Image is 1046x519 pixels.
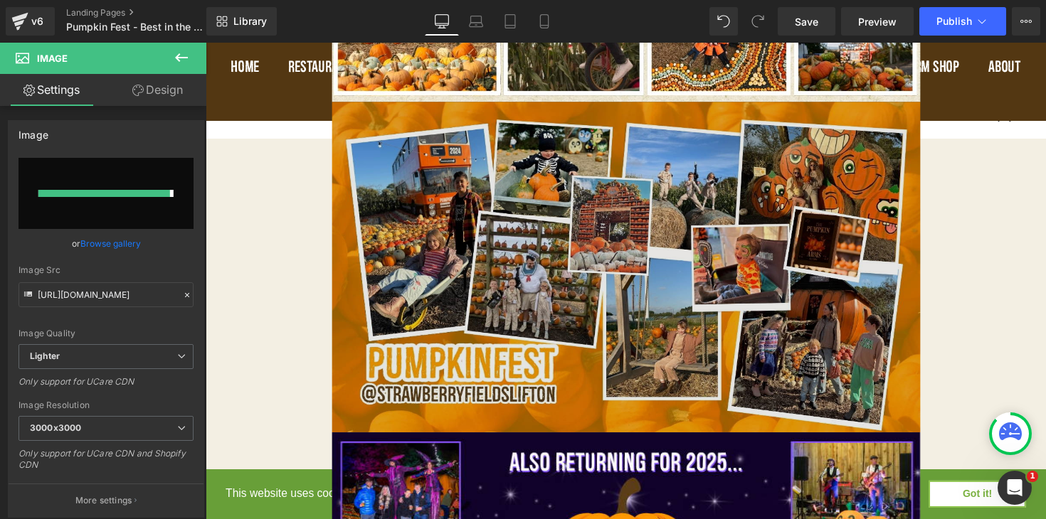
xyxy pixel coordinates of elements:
div: v6 [28,12,46,31]
a: Preview [841,7,914,36]
div: Only support for UCare CDN and Shopify CDN [19,448,194,480]
input: Link [19,282,194,307]
span: 1 [1027,471,1038,482]
p: More settings [75,494,132,507]
button: Publish [919,7,1006,36]
button: Redo [744,7,772,36]
a: Tablet [493,7,527,36]
iframe: Intercom live chat [998,471,1032,505]
span: Publish [936,16,972,27]
span: Save [795,14,818,29]
button: Undo [709,7,738,36]
a: New Library [206,7,277,36]
div: Image Src [19,265,194,275]
a: Design [106,74,209,106]
span: Pumpkin Fest - Best in the [GEOGRAPHIC_DATA]! [66,21,203,33]
a: Laptop [459,7,493,36]
button: More settings [9,483,204,517]
a: Desktop [425,7,459,36]
span: Image [37,53,68,64]
img: Discover the biggest and best pumpkin festival in Devon & Cornwall, and South West! Pumpkin Fest ... [130,60,732,399]
a: Landing Pages [66,7,230,18]
a: Browse gallery [80,231,141,256]
div: Image [19,121,48,141]
div: Only support for UCare CDN [19,376,194,397]
span: Library [233,15,267,28]
b: Lighter [30,351,60,361]
b: 3000x3000 [30,422,81,433]
div: Image Resolution [19,400,194,410]
a: Mobile [527,7,561,36]
span: Preview [858,14,897,29]
div: or [19,236,194,251]
a: v6 [6,7,55,36]
button: More [1012,7,1040,36]
div: Image Quality [19,328,194,338]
